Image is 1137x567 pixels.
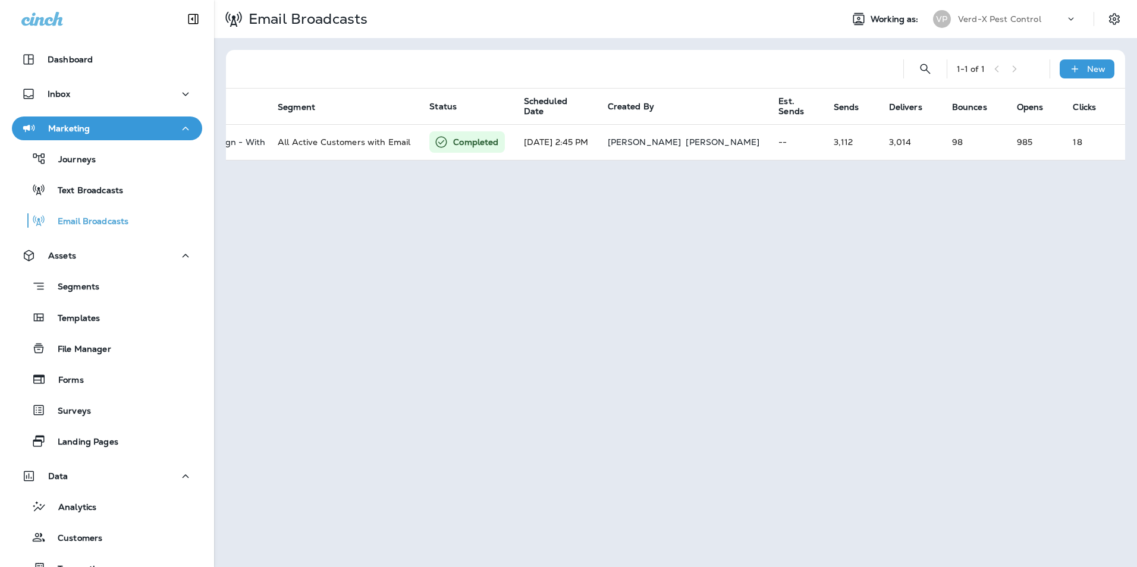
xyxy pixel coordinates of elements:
[834,102,859,112] span: Sends
[48,251,76,260] p: Assets
[1073,102,1096,112] span: Clicks
[880,124,943,160] td: 3,014
[12,464,202,488] button: Data
[46,533,102,544] p: Customers
[778,96,819,116] span: Est. Sends
[889,102,922,112] span: Delivers
[871,14,921,24] span: Working as:
[686,137,759,147] p: [PERSON_NAME]
[957,64,985,74] div: 1 - 1 of 1
[952,102,1003,112] span: Bounces
[12,48,202,71] button: Dashboard
[514,124,598,160] td: [DATE] 2:45 PM
[48,89,70,99] p: Inbox
[1104,8,1125,30] button: Settings
[524,96,593,116] span: Scheduled Date
[12,429,202,453] button: Landing Pages
[46,313,100,325] p: Templates
[778,96,804,116] span: Est. Sends
[12,244,202,267] button: Assets
[46,155,96,166] p: Journeys
[1073,137,1082,147] span: Click rate:2% (Clicks/Opens)
[12,367,202,392] button: Forms
[48,124,90,133] p: Marketing
[524,96,578,116] span: Scheduled Date
[48,471,68,481] p: Data
[608,137,681,147] p: [PERSON_NAME]
[278,102,331,112] span: Segment
[824,124,880,160] td: 3,112
[889,102,938,112] span: Delivers
[12,398,202,423] button: Surveys
[12,525,202,550] button: Customers
[48,55,93,64] p: Dashboard
[177,7,210,31] button: Collapse Sidebar
[99,137,259,147] p: One-Time Fall Referral Campaign - With Gif
[1017,102,1044,112] span: Opens
[46,406,91,417] p: Surveys
[1087,64,1105,74] p: New
[933,10,951,28] div: VP
[46,502,96,514] p: Analytics
[46,282,99,294] p: Segments
[952,102,987,112] span: Bounces
[12,146,202,171] button: Journeys
[12,336,202,361] button: File Manager
[46,375,84,386] p: Forms
[834,102,875,112] span: Sends
[1017,137,1032,147] span: Open rate:32% (Opens/Sends)
[1017,102,1059,112] span: Opens
[46,437,118,448] p: Landing Pages
[12,273,202,299] button: Segments
[913,57,937,81] button: Search Email Broadcasts
[769,124,824,160] td: --
[943,124,1007,160] td: 98
[12,208,202,233] button: Email Broadcasts
[244,10,368,28] p: Email Broadcasts
[608,101,654,112] span: Created By
[12,305,202,330] button: Templates
[46,216,128,228] p: Email Broadcasts
[12,116,202,140] button: Marketing
[278,102,315,112] span: Segment
[429,101,457,112] span: Status
[12,494,202,519] button: Analytics
[12,82,202,106] button: Inbox
[1073,102,1111,112] span: Clicks
[958,14,1041,24] p: Verd-X Pest Control
[46,185,123,197] p: Text Broadcasts
[46,344,111,355] p: File Manager
[453,136,498,148] p: Completed
[278,137,410,147] span: All Active Customers with Email
[12,177,202,202] button: Text Broadcasts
